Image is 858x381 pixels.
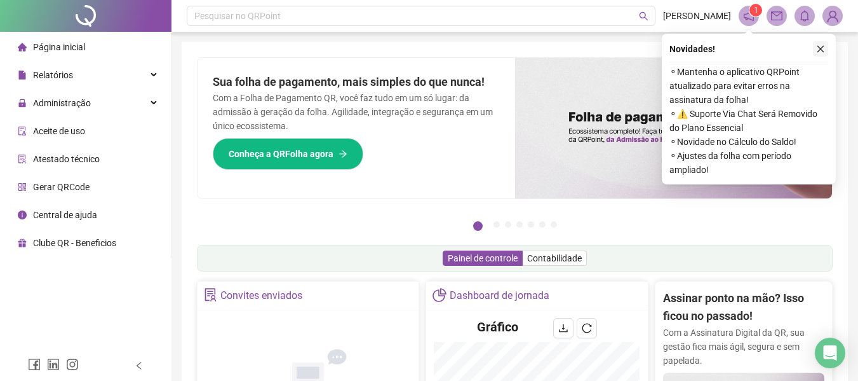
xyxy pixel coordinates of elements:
[539,221,546,228] button: 6
[558,323,568,333] span: download
[18,183,27,191] span: qrcode
[771,10,782,22] span: mail
[799,10,810,22] span: bell
[669,107,828,135] span: ⚬ ⚠️ Suporte Via Chat Será Removido do Plano Essencial
[33,210,97,220] span: Central de ajuda
[33,154,100,164] span: Atestado técnico
[516,221,523,228] button: 4
[33,98,91,108] span: Administração
[663,326,824,368] p: Com a Assinatura Digital da QR, sua gestão fica mais ágil, segura e sem papelada.
[450,285,549,307] div: Dashboard de jornada
[505,221,511,228] button: 3
[18,155,27,163] span: solution
[66,358,79,371] span: instagram
[33,182,90,192] span: Gerar QRCode
[493,221,500,228] button: 2
[135,361,144,370] span: left
[28,358,41,371] span: facebook
[432,288,446,301] span: pie-chart
[669,135,828,149] span: ⚬ Novidade no Cálculo do Saldo!
[815,338,845,368] div: Open Intercom Messenger
[448,253,518,263] span: Painel de controle
[754,6,758,15] span: 1
[18,43,27,52] span: home
[663,9,731,23] span: [PERSON_NAME]
[749,4,762,17] sup: 1
[582,323,592,333] span: reload
[551,221,557,228] button: 7
[816,45,825,53] span: close
[18,99,27,107] span: lock
[33,70,73,80] span: Relatórios
[33,126,85,136] span: Aceite de uso
[220,285,302,307] div: Convites enviados
[663,289,824,326] h2: Assinar ponto na mão? Isso ficou no passado!
[743,10,754,22] span: notification
[18,71,27,80] span: file
[669,65,828,107] span: ⚬ Mantenha o aplicativo QRPoint atualizado para evitar erros na assinatura da folha!
[527,253,582,263] span: Contabilidade
[477,318,518,336] h4: Gráfico
[213,138,363,170] button: Conheça a QRFolha agora
[229,147,333,161] span: Conheça a QRFolha agora
[33,42,85,52] span: Página inicial
[204,288,217,301] span: solution
[213,91,500,133] p: Com a Folha de Pagamento QR, você faz tudo em um só lugar: da admissão à geração da folha. Agilid...
[528,221,534,228] button: 5
[213,73,500,91] h2: Sua folha de pagamento, mais simples do que nunca!
[18,239,27,247] span: gift
[823,6,842,25] img: 72414
[639,11,648,21] span: search
[515,58,833,198] img: banner%2F8d14a306-6205-4263-8e5b-06e9a85ad873.png
[18,127,27,135] span: audit
[669,42,715,56] span: Novidades !
[669,149,828,177] span: ⚬ Ajustes da folha com período ampliado!
[339,149,347,158] span: arrow-right
[47,358,60,371] span: linkedin
[473,221,483,231] button: 1
[33,238,116,248] span: Clube QR - Beneficios
[18,211,27,219] span: info-circle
